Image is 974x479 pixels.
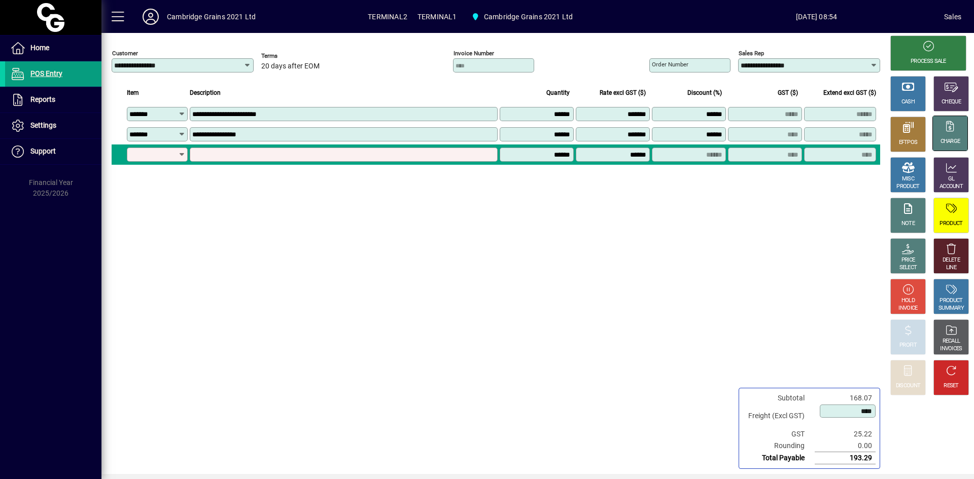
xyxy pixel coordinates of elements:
span: GST ($) [778,87,798,98]
td: Total Payable [743,452,815,464]
div: NOTE [901,220,915,228]
div: SELECT [899,264,917,272]
span: TERMINAL2 [368,9,407,25]
a: Support [5,139,101,164]
div: HOLD [901,297,915,305]
td: Freight (Excl GST) [743,404,815,428]
span: Terms [261,53,322,59]
td: 0.00 [815,440,876,452]
td: 193.29 [815,452,876,464]
div: RESET [944,382,959,390]
span: POS Entry [30,69,62,78]
span: TERMINAL1 [418,9,457,25]
button: Profile [134,8,167,26]
div: CASH [901,98,915,106]
div: DISCOUNT [896,382,920,390]
div: PRODUCT [896,183,919,191]
div: GL [948,175,955,183]
td: Subtotal [743,392,815,404]
span: Settings [30,121,56,129]
div: LINE [946,264,956,272]
a: Settings [5,113,101,138]
div: PROCESS SALE [911,58,946,65]
div: PRODUCT [940,220,962,228]
div: INVOICE [898,305,917,312]
span: Extend excl GST ($) [823,87,876,98]
div: PRICE [901,256,915,264]
div: ACCOUNT [940,183,963,191]
mat-label: Customer [112,50,138,57]
div: MISC [902,175,914,183]
span: Home [30,44,49,52]
td: 25.22 [815,428,876,440]
mat-label: Sales rep [739,50,764,57]
div: CHARGE [941,138,960,145]
span: Cambridge Grains 2021 Ltd [484,9,573,25]
div: DELETE [943,256,960,264]
span: Quantity [546,87,570,98]
div: SUMMARY [938,305,964,312]
div: Sales [944,9,961,25]
td: GST [743,428,815,440]
mat-label: Invoice number [454,50,494,57]
td: 168.07 [815,392,876,404]
div: INVOICES [940,345,962,353]
div: PRODUCT [940,297,962,305]
mat-label: Order number [652,61,688,68]
span: Description [190,87,221,98]
a: Home [5,35,101,61]
a: Reports [5,87,101,113]
span: Item [127,87,139,98]
div: EFTPOS [899,139,918,146]
td: Rounding [743,440,815,452]
div: Cambridge Grains 2021 Ltd [167,9,256,25]
span: Discount (%) [687,87,722,98]
span: [DATE] 08:54 [689,9,944,25]
span: Reports [30,95,55,103]
span: Rate excl GST ($) [600,87,646,98]
span: 20 days after EOM [261,62,320,70]
span: Support [30,147,56,155]
div: CHEQUE [942,98,961,106]
div: PROFIT [899,342,917,349]
span: Cambridge Grains 2021 Ltd [467,8,577,26]
div: RECALL [943,338,960,345]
